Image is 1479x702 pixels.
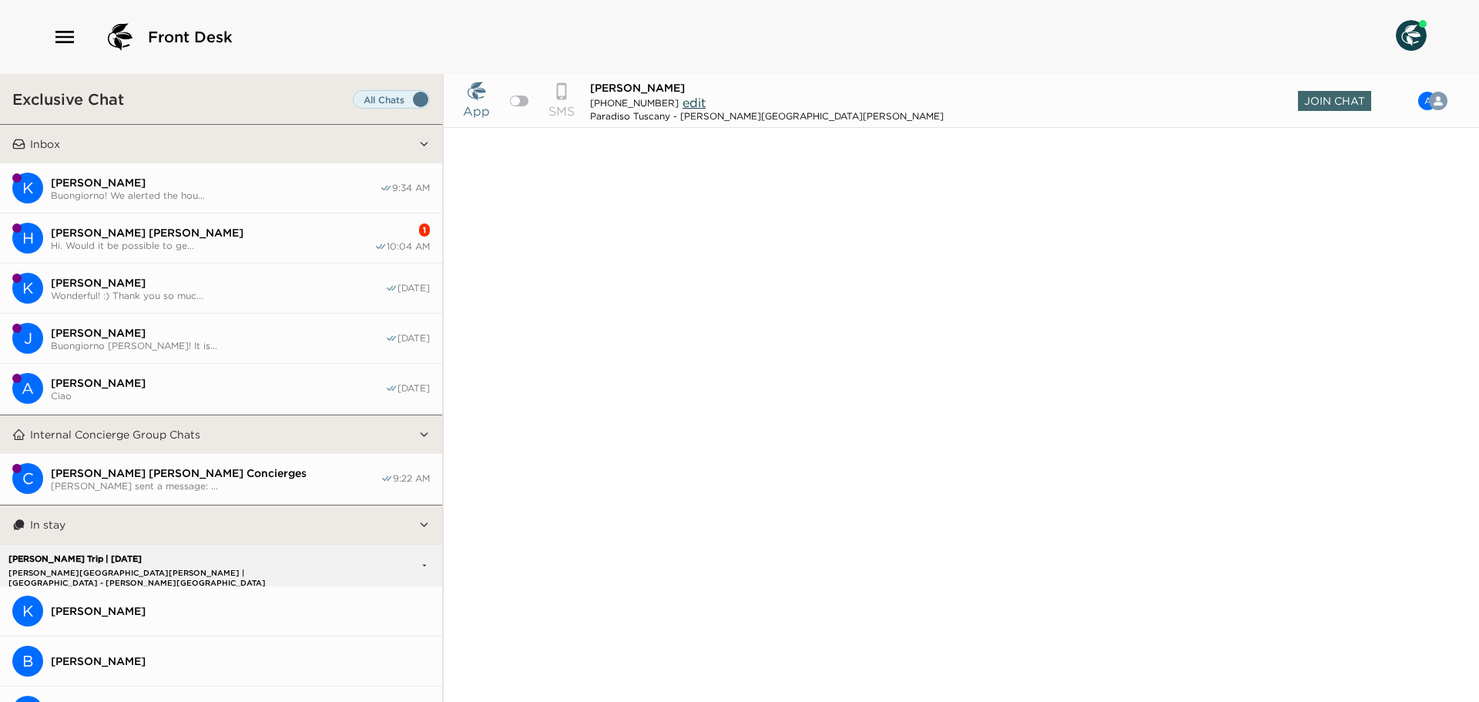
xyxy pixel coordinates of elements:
div: Kevin Schmeits [12,596,43,626]
span: [PHONE_NUMBER] [590,97,679,109]
div: Casali di Casole Concierge Team [1429,92,1447,110]
div: B [12,646,43,677]
div: Casali di Casole [12,463,43,494]
button: In stay [25,506,418,544]
div: J [12,323,43,354]
span: [PERSON_NAME] [PERSON_NAME] [51,226,374,240]
span: Buongiorno [PERSON_NAME]! It is... [51,340,385,351]
img: logo [102,18,139,55]
span: [PERSON_NAME] [51,326,385,340]
div: H [12,223,43,254]
button: Join Chat [1293,93,1376,109]
div: Hays Holladay [12,223,43,254]
span: [PERSON_NAME] [590,81,685,95]
span: [PERSON_NAME] [51,654,430,668]
span: Wonderful! :) Thank you so muc... [51,290,385,301]
div: Joshua Weingast [12,323,43,354]
div: C [12,463,43,494]
span: 10:04 AM [387,240,430,253]
span: Buongiorno! We alerted the hou... [51,190,380,201]
span: Front Desk [148,26,233,48]
span: 9:34 AM [392,182,430,194]
span: edit [682,95,706,110]
span: Join Chat [1298,91,1371,111]
span: [DATE] [397,332,430,344]
button: Internal Concierge Group Chats [25,415,418,454]
div: 1 [419,223,430,237]
div: A [12,373,43,404]
p: In stay [30,518,65,532]
div: K [12,273,43,304]
p: Internal Concierge Group Chats [30,428,200,442]
span: Ciao [51,390,385,401]
p: Inbox [30,137,60,151]
button: CA [1394,86,1460,116]
p: [PERSON_NAME][GEOGRAPHIC_DATA][PERSON_NAME] | [GEOGRAPHIC_DATA] - [PERSON_NAME][GEOGRAPHIC_DATA][... [5,568,337,578]
div: Andrew Bosomworth [12,373,43,404]
img: User [1396,20,1427,51]
span: Hi. Would it be possible to ge... [51,240,374,251]
div: K [12,596,43,626]
span: [DATE] [397,382,430,395]
label: Set all destinations [353,90,430,109]
span: [PERSON_NAME] [51,276,385,290]
span: [PERSON_NAME] [51,604,430,618]
button: Inbox [25,125,418,163]
span: [DATE] [397,282,430,294]
p: [PERSON_NAME] Trip | [DATE] [5,554,337,564]
span: [PERSON_NAME] [51,376,385,390]
span: 9:22 AM [393,472,430,485]
span: [PERSON_NAME] sent a message: ... [51,480,381,492]
h3: Exclusive Chat [12,89,124,109]
div: Kelley Anderson [12,273,43,304]
p: App [463,102,490,120]
div: Kip Wadsworth [12,173,43,203]
span: [PERSON_NAME] [51,176,380,190]
img: C [1429,92,1447,110]
div: Becky Schmeits [12,646,43,677]
div: K [12,173,43,203]
div: Paradiso Tuscany - [PERSON_NAME][GEOGRAPHIC_DATA][PERSON_NAME] [590,110,944,122]
span: [PERSON_NAME] [PERSON_NAME] Concierges [51,466,381,480]
p: SMS [548,102,575,120]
